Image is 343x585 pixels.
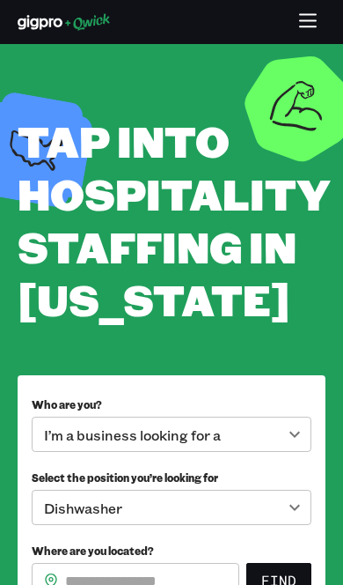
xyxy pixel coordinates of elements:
[18,112,331,328] span: Tap into Hospitality Staffing in [US_STATE]
[32,470,218,485] span: Select the position you’re looking for
[32,490,311,525] div: Dishwasher
[32,397,102,411] span: Who are you?
[32,417,311,452] div: I’m a business looking for a
[32,544,154,558] span: Where are you located?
